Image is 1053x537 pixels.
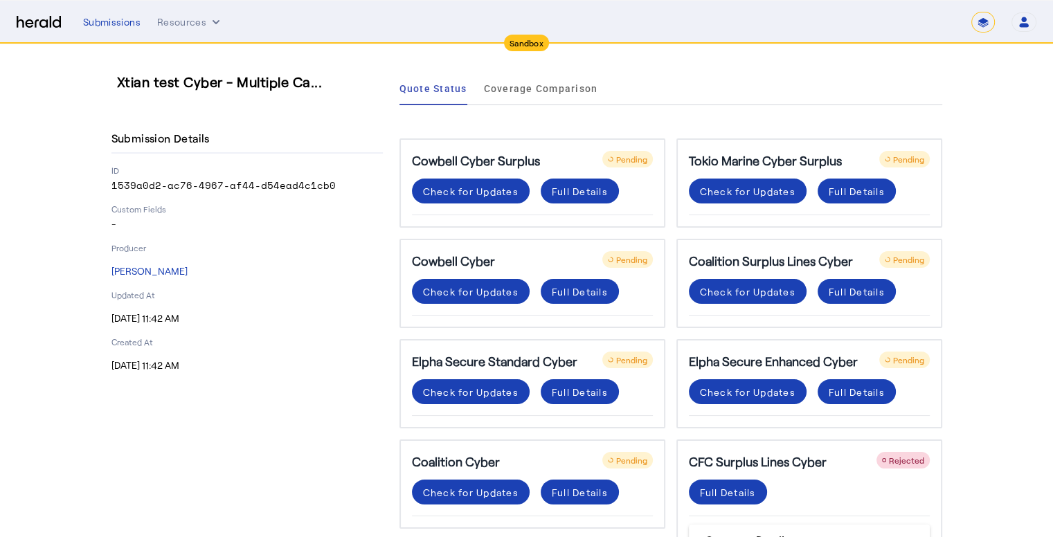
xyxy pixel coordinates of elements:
[818,179,896,203] button: Full Details
[689,279,807,304] button: Check for Updates
[157,15,223,29] button: Resources dropdown menu
[616,455,647,465] span: Pending
[552,385,608,399] div: Full Details
[689,251,853,271] h5: Coalition Surplus Lines Cyber
[700,284,795,299] div: Check for Updates
[893,255,924,264] span: Pending
[689,151,842,170] h5: Tokio Marine Cyber Surplus
[412,179,530,203] button: Check for Updates
[412,379,530,404] button: Check for Updates
[412,279,530,304] button: Check for Updates
[689,379,807,404] button: Check for Updates
[111,217,383,231] p: -
[111,358,383,372] p: [DATE] 11:42 AM
[423,485,519,500] div: Check for Updates
[700,485,756,500] div: Full Details
[504,35,549,51] div: Sandbox
[17,16,61,29] img: Herald Logo
[484,84,598,93] span: Coverage Comparison
[689,352,858,371] h5: Elpha Secure Enhanced Cyber
[541,179,619,203] button: Full Details
[689,452,827,471] h5: CFC Surplus Lines Cyber
[111,336,383,347] p: Created At
[412,452,500,471] h5: Coalition Cyber
[541,379,619,404] button: Full Details
[541,279,619,304] button: Full Details
[111,203,383,215] p: Custom Fields
[412,151,540,170] h5: Cowbell Cyber Surplus
[111,242,383,253] p: Producer
[111,264,383,278] p: [PERSON_NAME]
[423,284,519,299] div: Check for Updates
[412,251,495,271] h5: Cowbell Cyber
[111,165,383,176] p: ID
[423,184,519,199] div: Check for Updates
[552,184,608,199] div: Full Details
[412,480,530,504] button: Check for Updates
[829,184,885,199] div: Full Details
[689,179,807,203] button: Check for Updates
[818,279,896,304] button: Full Details
[412,352,577,371] h5: Elpha Secure Standard Cyber
[829,385,885,399] div: Full Details
[889,455,924,465] span: Rejected
[552,284,608,299] div: Full Details
[700,385,795,399] div: Check for Updates
[111,289,383,300] p: Updated At
[111,311,383,325] p: [DATE] 11:42 AM
[616,355,647,365] span: Pending
[83,15,141,29] div: Submissions
[399,72,467,105] a: Quote Status
[111,179,383,192] p: 1539a0d2-ac76-4967-af44-d54ead4c1cb0
[616,154,647,164] span: Pending
[117,72,388,91] h3: Xtian test Cyber - Multiple Ca...
[616,255,647,264] span: Pending
[399,84,467,93] span: Quote Status
[893,154,924,164] span: Pending
[423,385,519,399] div: Check for Updates
[111,130,215,147] h4: Submission Details
[818,379,896,404] button: Full Details
[484,72,598,105] a: Coverage Comparison
[700,184,795,199] div: Check for Updates
[552,485,608,500] div: Full Details
[541,480,619,504] button: Full Details
[689,480,767,504] button: Full Details
[829,284,885,299] div: Full Details
[893,355,924,365] span: Pending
